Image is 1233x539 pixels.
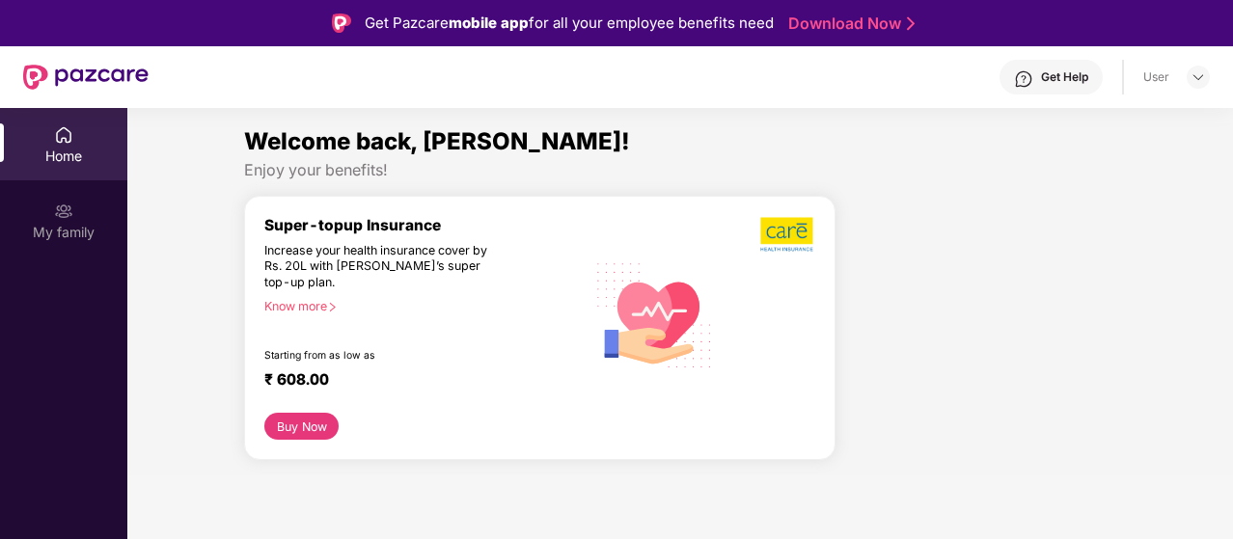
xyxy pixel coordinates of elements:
[788,13,909,34] a: Download Now
[760,216,815,253] img: b5dec4f62d2307b9de63beb79f102df3.png
[264,349,504,363] div: Starting from as low as
[1191,69,1206,85] img: svg+xml;base64,PHN2ZyBpZD0iRHJvcGRvd24tMzJ4MzIiIHhtbG5zPSJodHRwOi8vd3d3LnczLm9yZy8yMDAwL3N2ZyIgd2...
[1014,69,1033,89] img: svg+xml;base64,PHN2ZyBpZD0iSGVscC0zMngzMiIgeG1sbnM9Imh0dHA6Ly93d3cudzMub3JnLzIwMDAvc3ZnIiB3aWR0aD...
[264,299,574,312] div: Know more
[264,243,503,291] div: Increase your health insurance cover by Rs. 20L with [PERSON_NAME]’s super top-up plan.
[327,302,338,312] span: right
[449,13,529,32] strong: mobile app
[1041,69,1088,85] div: Get Help
[586,244,724,384] img: svg+xml;base64,PHN2ZyB4bWxucz0iaHR0cDovL3d3dy53My5vcmcvMjAwMC9zdmciIHhtbG5zOnhsaW5rPSJodHRwOi8vd3...
[264,370,566,393] div: ₹ 608.00
[365,12,774,35] div: Get Pazcare for all your employee benefits need
[907,13,915,34] img: Stroke
[23,65,149,90] img: New Pazcare Logo
[54,125,73,145] img: svg+xml;base64,PHN2ZyBpZD0iSG9tZSIgeG1sbnM9Imh0dHA6Ly93d3cudzMub3JnLzIwMDAvc3ZnIiB3aWR0aD0iMjAiIG...
[264,216,586,234] div: Super-topup Insurance
[244,127,630,155] span: Welcome back, [PERSON_NAME]!
[244,160,1116,180] div: Enjoy your benefits!
[1143,69,1169,85] div: User
[264,413,339,440] button: Buy Now
[54,202,73,221] img: svg+xml;base64,PHN2ZyB3aWR0aD0iMjAiIGhlaWdodD0iMjAiIHZpZXdCb3g9IjAgMCAyMCAyMCIgZmlsbD0ibm9uZSIgeG...
[332,13,351,33] img: Logo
